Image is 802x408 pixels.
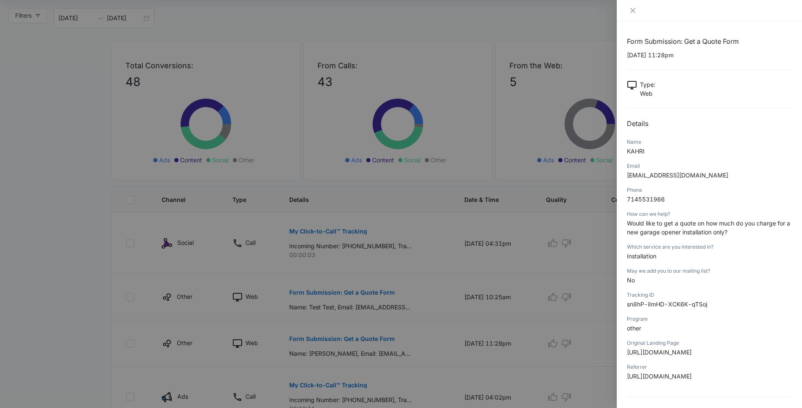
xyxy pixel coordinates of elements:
div: Phone [627,186,792,194]
h2: Details [627,118,792,129]
p: [DATE] 11:28pm [627,51,792,59]
span: [EMAIL_ADDRESS][DOMAIN_NAME] [627,172,728,179]
button: Close [627,7,639,14]
div: Referrer [627,363,792,371]
div: Email [627,162,792,170]
span: Would like to get a quote on how much do you charge for a new garage opener installation only? [627,220,790,236]
span: close [629,7,636,14]
span: [URL][DOMAIN_NAME] [627,349,692,356]
h1: Form Submission: Get a Quote Form [627,36,792,46]
div: May we add you to our mailing list? [627,267,792,275]
span: sn8hP-iImHD-XCK6K-qTSoj [627,301,707,308]
span: [URL][DOMAIN_NAME] [627,373,692,380]
span: other [627,325,641,332]
div: Original Landing Page [627,339,792,347]
span: No [627,276,635,284]
p: Web [640,89,655,98]
div: How can we help? [627,210,792,218]
div: Name [627,138,792,146]
p: Type : [640,80,655,89]
span: 7145531966 [627,196,665,203]
div: Program [627,315,792,323]
span: KAHRI [627,148,645,155]
span: Installation [627,252,656,260]
div: Which service are you interested in? [627,243,792,251]
div: Tracking ID [627,291,792,299]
